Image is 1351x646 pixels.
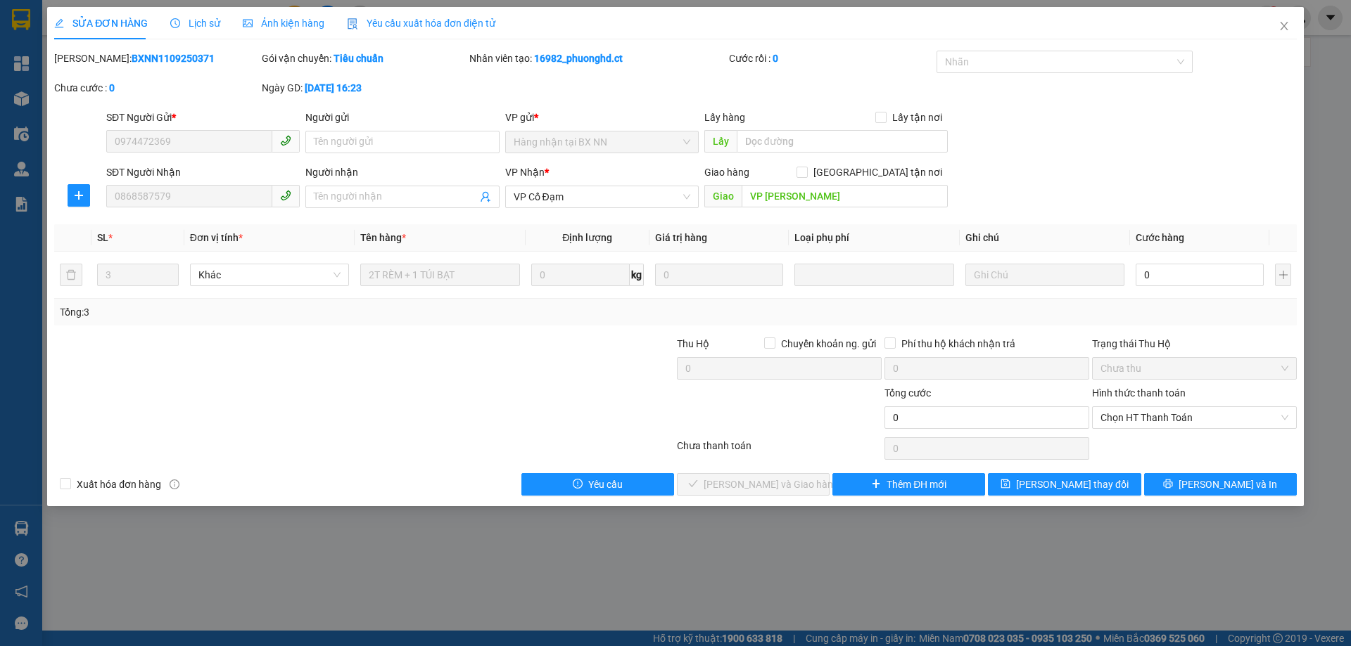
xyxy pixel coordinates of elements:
div: Người gửi [305,110,499,125]
button: check[PERSON_NAME] và Giao hàng [677,473,830,496]
span: printer [1163,479,1173,490]
b: BXNN1109250371 [132,53,215,64]
span: [GEOGRAPHIC_DATA] tận nơi [808,164,948,180]
span: Yêu cầu xuất hóa đơn điện tử [347,18,495,29]
button: Close [1264,7,1304,46]
span: Định lượng [562,232,612,243]
span: Tên hàng [360,232,406,243]
button: save[PERSON_NAME] thay đổi [988,473,1141,496]
span: Giao [704,185,742,207]
div: Tổng: 3 [60,304,521,320]
button: plusThêm ĐH mới [832,473,985,496]
span: Lịch sử [170,18,220,29]
div: SĐT Người Nhận [106,164,300,180]
span: Lấy [704,130,737,153]
span: user-add [480,191,491,202]
span: Xuất hóa đơn hàng [71,477,167,492]
b: 0 [773,53,778,64]
span: phone [280,135,291,146]
span: Chọn HT Thanh Toán [1101,407,1288,428]
th: Loại phụ phí [789,224,959,252]
span: Giao hàng [704,167,749,178]
span: Cước hàng [1136,232,1184,243]
span: Giá trị hàng [655,232,707,243]
span: edit [54,18,64,28]
b: [DATE] 16:23 [305,82,362,93]
span: Thu Hộ [677,338,709,349]
span: info-circle [170,479,179,489]
span: Ảnh kiện hàng [243,18,324,29]
span: SỬA ĐƠN HÀNG [54,18,148,29]
b: 16982_phuonghd.ct [534,53,623,64]
span: kg [630,264,644,286]
span: close [1279,20,1290,32]
span: Khác [198,264,341,285]
span: picture [243,18,253,28]
span: clock-circle [170,18,180,28]
label: Hình thức thanh toán [1092,387,1186,399]
div: SĐT Người Gửi [106,110,300,125]
span: plus [68,190,89,201]
span: Phí thu hộ khách nhận trả [896,336,1021,351]
span: Lấy tận nơi [887,110,948,125]
div: Chưa thanh toán [675,438,883,463]
span: Yêu cầu [588,477,623,492]
button: plus [1275,264,1290,286]
span: save [1001,479,1010,490]
input: VD: Bàn, Ghế [360,264,519,286]
span: Chưa thu [1101,358,1288,379]
div: Nhân viên tạo: [469,51,726,66]
div: [PERSON_NAME]: [54,51,259,66]
span: Lấy hàng [704,112,745,123]
div: Chưa cước : [54,80,259,96]
div: Gói vận chuyển: [262,51,467,66]
div: Ngày GD: [262,80,467,96]
div: Trạng thái Thu Hộ [1092,336,1297,351]
span: Tổng cước [884,387,931,399]
img: icon [347,18,358,30]
input: Dọc đường [742,185,948,207]
input: Ghi Chú [965,264,1124,286]
span: Chuyển khoản ng. gửi [775,336,882,351]
span: phone [280,190,291,201]
span: Đơn vị tính [190,232,243,243]
span: VP Cổ Đạm [514,186,690,207]
input: 0 [655,264,783,286]
button: printer[PERSON_NAME] và In [1144,473,1297,496]
span: SL [97,232,108,243]
b: 0 [109,82,115,93]
span: [PERSON_NAME] và In [1179,477,1277,492]
span: [PERSON_NAME] thay đổi [1016,477,1129,492]
div: Cước rồi : [729,51,934,66]
button: delete [60,264,82,286]
button: plus [68,184,90,207]
span: plus [871,479,881,490]
span: Thêm ĐH mới [887,477,946,492]
div: VP gửi [505,110,699,125]
span: VP Nhận [505,167,545,178]
th: Ghi chú [960,224,1130,252]
span: Hàng nhận tại BX NN [514,131,690,153]
div: Người nhận [305,164,499,180]
b: Tiêu chuẩn [334,53,383,64]
button: exclamation-circleYêu cầu [521,473,674,496]
span: exclamation-circle [573,479,583,490]
input: Dọc đường [737,130,948,153]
